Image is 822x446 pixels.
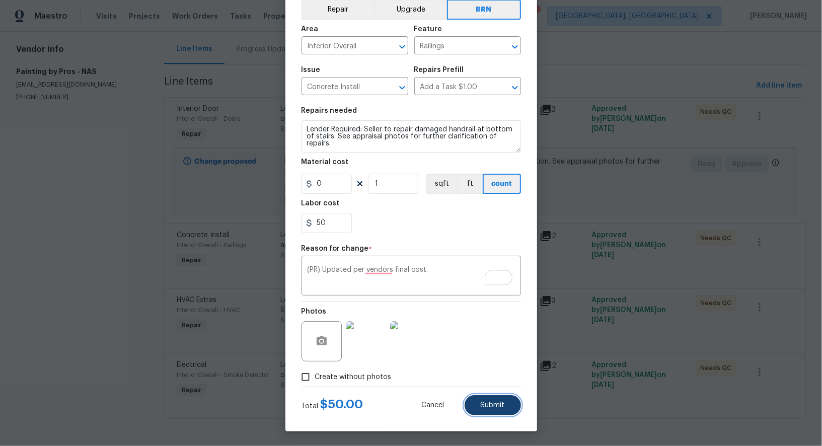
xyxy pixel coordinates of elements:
[458,174,483,194] button: ft
[315,372,392,383] span: Create without photos
[302,200,340,207] h5: Labor cost
[302,159,349,166] h5: Material cost
[302,66,321,73] h5: Issue
[426,174,458,194] button: sqft
[465,395,521,415] button: Submit
[302,120,521,153] textarea: Lender Required: Seller to repair damaged handrail at bottom of stairs. See appraisal photos for ...
[308,266,515,287] textarea: To enrich screen reader interactions, please activate Accessibility in Grammarly extension settings
[302,107,357,114] h5: Repairs needed
[395,40,409,54] button: Open
[414,26,442,33] h5: Feature
[508,40,522,54] button: Open
[395,81,409,95] button: Open
[422,402,444,409] span: Cancel
[302,26,319,33] h5: Area
[481,402,505,409] span: Submit
[302,399,363,411] div: Total
[406,395,461,415] button: Cancel
[483,174,521,194] button: count
[321,398,363,410] span: $ 50.00
[302,308,327,315] h5: Photos
[508,81,522,95] button: Open
[414,66,464,73] h5: Repairs Prefill
[302,245,369,252] h5: Reason for change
